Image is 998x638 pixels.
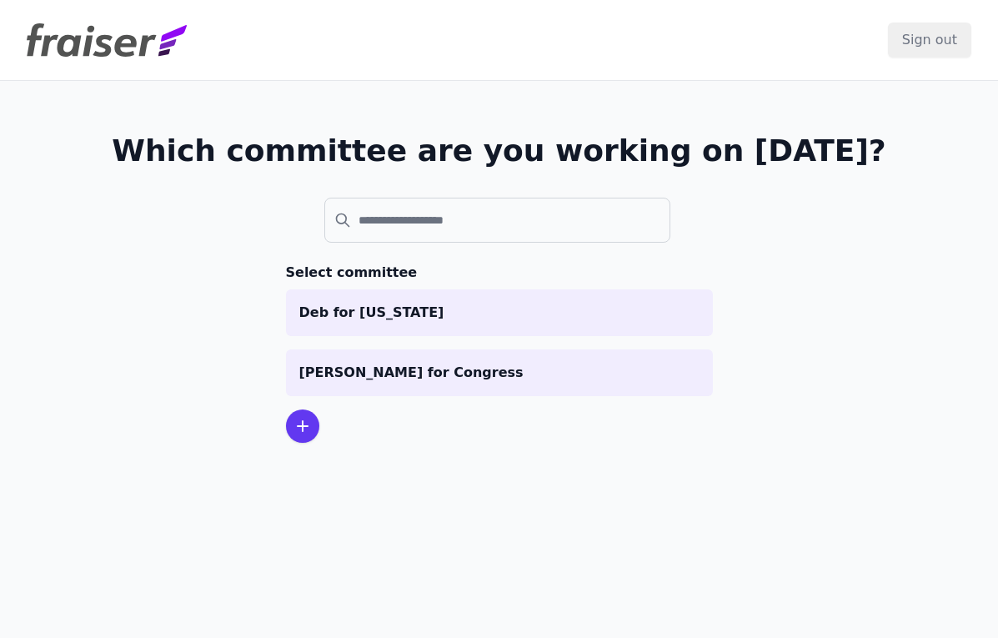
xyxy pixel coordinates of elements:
[112,134,886,168] h1: Which committee are you working on [DATE]?
[299,303,700,323] p: Deb for [US_STATE]
[286,289,713,336] a: Deb for [US_STATE]
[299,363,700,383] p: [PERSON_NAME] for Congress
[888,23,971,58] input: Sign out
[27,23,187,57] img: Fraiser Logo
[286,349,713,396] a: [PERSON_NAME] for Congress
[286,263,713,283] h3: Select committee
